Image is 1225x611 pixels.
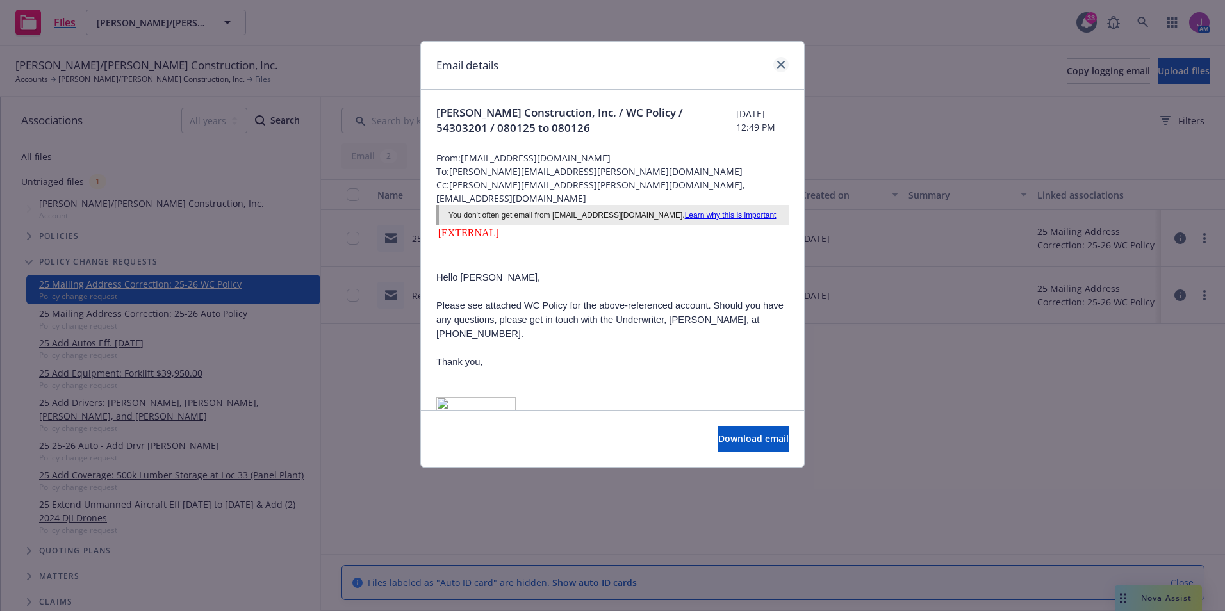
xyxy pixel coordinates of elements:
span: [DATE] 12:49 PM [736,107,789,134]
h1: Email details [436,57,498,74]
a: close [773,57,789,72]
a: Learn why this is important [685,211,777,220]
span: From: [EMAIL_ADDRESS][DOMAIN_NAME] [436,151,789,165]
span: Download email [718,432,789,444]
span: Cc: [PERSON_NAME][EMAIL_ADDRESS][PERSON_NAME][DOMAIN_NAME], [EMAIL_ADDRESS][DOMAIN_NAME] [436,178,789,205]
div: [EXTERNAL] [436,225,789,241]
span: [PERSON_NAME] Construction, Inc. / WC Policy / 54303201 / 080125 to 080126 [436,105,736,136]
p: Please see attached WC Policy for the above-referenced account. Should you have any questions, pl... [436,298,789,341]
span: To: [PERSON_NAME][EMAIL_ADDRESS][PERSON_NAME][DOMAIN_NAME] [436,165,789,178]
div: You don't often get email from [EMAIL_ADDRESS][DOMAIN_NAME]. [448,209,779,221]
button: Download email [718,426,789,452]
p: Thank you, [436,355,789,369]
p: Hello [PERSON_NAME], [436,270,789,284]
img: image001.png@01DC1CC0.093B92F0 [436,397,516,419]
